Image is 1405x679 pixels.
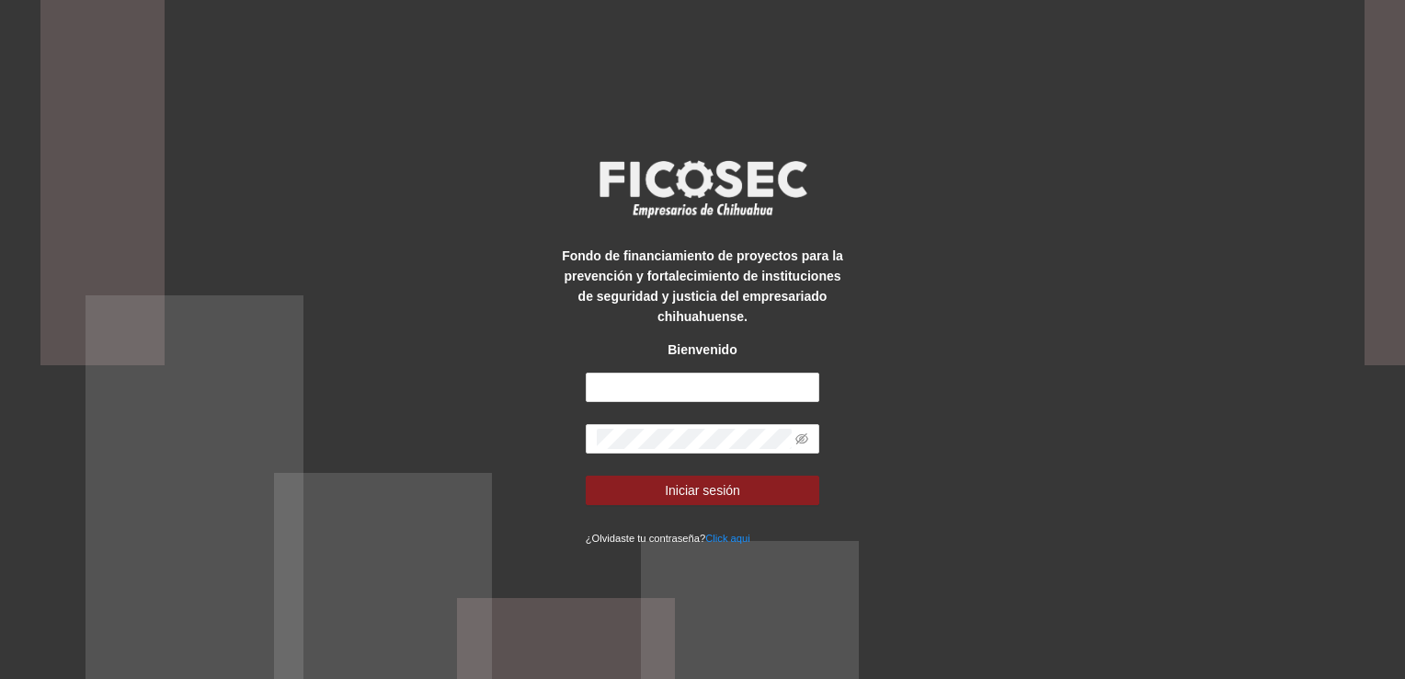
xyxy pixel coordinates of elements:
span: eye-invisible [795,432,808,445]
strong: Bienvenido [668,342,737,357]
strong: Fondo de financiamiento de proyectos para la prevención y fortalecimiento de instituciones de seg... [562,248,843,324]
span: Iniciar sesión [665,480,740,501]
img: logo [588,155,817,223]
button: Iniciar sesión [586,476,820,505]
a: Click aqui [705,533,750,544]
small: ¿Olvidaste tu contraseña? [586,533,750,544]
